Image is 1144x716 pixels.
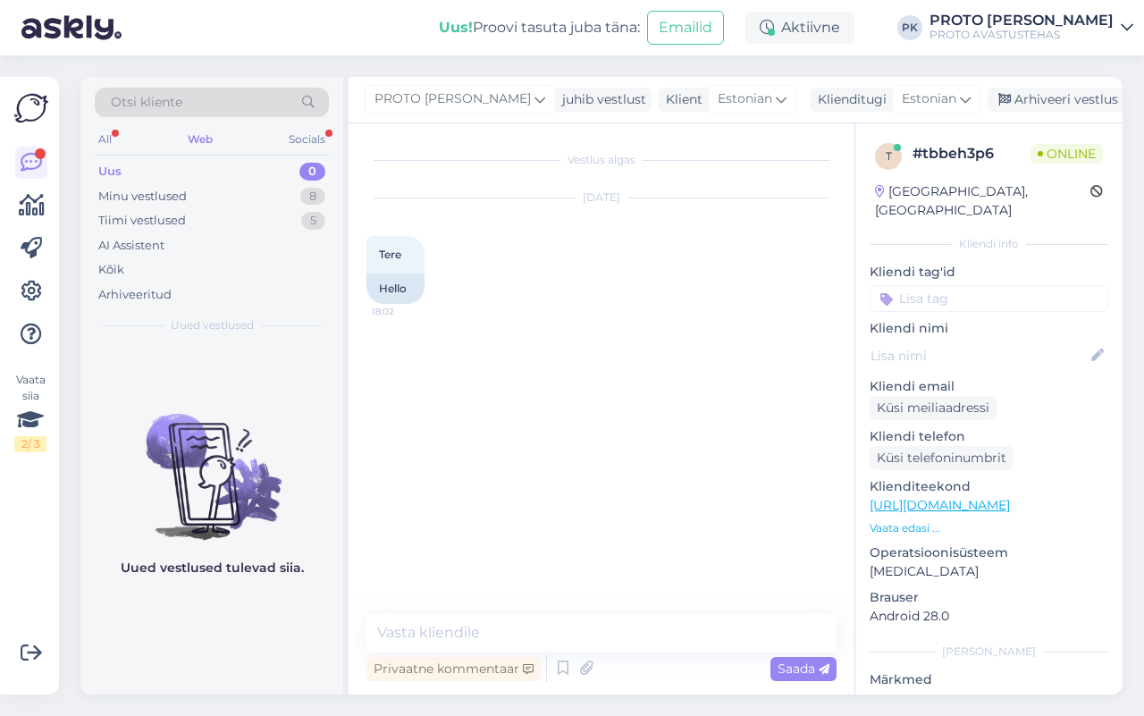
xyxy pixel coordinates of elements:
div: Aktiivne [745,12,854,44]
button: Emailid [647,11,724,45]
p: Kliendi telefon [870,427,1108,446]
a: [URL][DOMAIN_NAME] [870,497,1010,513]
span: t [886,149,892,163]
div: juhib vestlust [555,90,646,109]
a: PROTO [PERSON_NAME]PROTO AVASTUSTEHAS [929,13,1133,42]
div: Privaatne kommentaar [366,657,541,681]
div: 2 / 3 [14,436,46,452]
p: Brauser [870,588,1108,607]
p: Kliendi email [870,377,1108,396]
p: Kliendi tag'id [870,263,1108,282]
div: 0 [299,163,325,181]
div: All [95,128,115,151]
div: AI Assistent [98,237,164,255]
div: Uus [98,163,122,181]
span: Estonian [902,89,956,109]
span: Otsi kliente [111,93,182,112]
input: Lisa nimi [871,346,1088,366]
p: Uued vestlused tulevad siia. [121,559,304,577]
span: Tere [379,248,401,261]
div: Socials [285,128,329,151]
div: Vestlus algas [366,152,837,168]
p: Märkmed [870,670,1108,689]
span: Online [1030,144,1103,164]
div: [DATE] [366,190,837,206]
div: Tiimi vestlused [98,212,186,230]
img: No chats [80,382,343,543]
p: Klienditeekond [870,477,1108,496]
div: 5 [301,212,325,230]
span: PROTO [PERSON_NAME] [374,89,531,109]
p: [MEDICAL_DATA] [870,562,1108,581]
span: Saada [778,661,829,677]
img: Askly Logo [14,91,48,125]
div: Kliendi info [870,236,1108,252]
div: Küsi telefoninumbrit [870,446,1014,470]
span: 18:02 [372,305,439,318]
span: Uued vestlused [171,317,254,333]
p: Kliendi nimi [870,319,1108,338]
p: Vaata edasi ... [870,520,1108,536]
input: Lisa tag [870,285,1108,312]
div: Kõik [98,261,124,279]
div: Arhiveeritud [98,286,172,304]
div: [GEOGRAPHIC_DATA], [GEOGRAPHIC_DATA] [875,182,1090,220]
div: Vaata siia [14,372,46,452]
div: PROTO AVASTUSTEHAS [929,28,1114,42]
div: Web [184,128,216,151]
div: Proovi tasuta juba täna: [439,17,640,38]
p: Operatsioonisüsteem [870,543,1108,562]
p: Android 28.0 [870,607,1108,626]
div: Klient [659,90,702,109]
div: Minu vestlused [98,188,187,206]
div: [PERSON_NAME] [870,644,1108,660]
div: Klienditugi [811,90,887,109]
div: Hello [366,274,425,304]
div: Küsi meiliaadressi [870,396,997,420]
span: Estonian [718,89,772,109]
b: Uus! [439,19,473,36]
div: 8 [300,188,325,206]
div: Arhiveeri vestlus [988,88,1125,112]
div: PK [897,15,922,40]
div: PROTO [PERSON_NAME] [929,13,1114,28]
div: # tbbeh3p6 [913,143,1030,164]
